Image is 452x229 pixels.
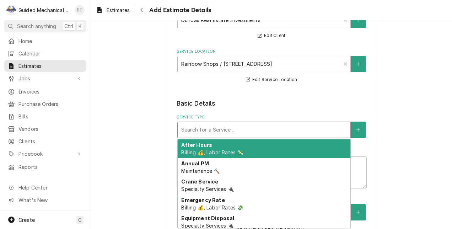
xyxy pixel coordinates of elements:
[257,31,286,40] button: Edit Client
[181,142,212,148] strong: After Hours
[4,73,86,84] a: Go to Jobs
[4,20,86,32] button: Search anythingCtrlK
[75,5,85,15] div: Daniel Cornell's Avatar
[75,5,85,15] div: DC
[177,147,367,188] div: Reason For Call
[356,127,360,132] svg: Create New Service
[356,210,360,215] svg: Create New Equipment
[181,197,225,203] strong: Emergency Rate
[147,5,211,15] span: Add Estimate Details
[4,194,86,206] a: Go to What's New
[177,49,367,84] div: Service Location
[177,99,367,108] legend: Basic Details
[64,22,74,30] span: Ctrl
[18,88,83,95] span: Invoices
[4,48,86,59] a: Calendar
[181,204,243,211] span: Billing 💰, Labor Rates 💸
[18,184,82,191] span: Help Center
[78,216,82,224] span: C
[4,182,86,193] a: Go to Help Center
[181,215,234,221] strong: Equipment Disposal
[177,5,367,40] div: Client
[181,149,243,155] span: Billing 💰, Labor Rates 💸
[18,113,83,120] span: Bills
[4,86,86,97] a: Invoices
[177,114,367,120] label: Service Type
[18,75,72,82] span: Jobs
[18,6,71,14] div: Guided Mechanical Services, LLC
[351,56,366,72] button: Create New Location
[4,148,86,160] a: Go to Pricebook
[351,204,366,220] button: Create New Equipment
[4,98,86,110] a: Purchase Orders
[4,111,86,122] a: Bills
[107,6,130,14] span: Estimates
[181,179,218,185] strong: Crane Service
[18,138,83,145] span: Clients
[18,62,83,70] span: Estimates
[6,5,16,15] div: Guided Mechanical Services, LLC's Avatar
[4,123,86,135] a: Vendors
[17,22,56,30] span: Search anything
[93,4,133,16] a: Estimates
[4,135,86,147] a: Clients
[177,147,367,152] label: Reason For Call
[181,186,233,192] span: Specialty Services 🔌
[18,100,83,108] span: Purchase Orders
[4,161,86,173] a: Reports
[181,160,209,166] strong: Annual PM
[79,22,82,30] span: K
[181,223,233,229] span: Specialty Services 🔌
[18,217,35,223] span: Create
[245,75,298,84] button: Edit Service Location
[4,35,86,47] a: Home
[351,122,366,138] button: Create New Service
[18,163,83,171] span: Reports
[18,50,83,57] span: Calendar
[18,37,83,45] span: Home
[177,49,367,54] label: Service Location
[4,60,86,72] a: Estimates
[136,4,147,16] button: Navigate back
[18,150,72,158] span: Pricebook
[18,196,82,204] span: What's New
[356,62,360,66] svg: Create New Location
[177,114,367,138] div: Service Type
[181,168,220,174] span: Maintenance 🔨
[18,125,83,133] span: Vendors
[6,5,16,15] div: G
[177,197,367,203] label: Equipment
